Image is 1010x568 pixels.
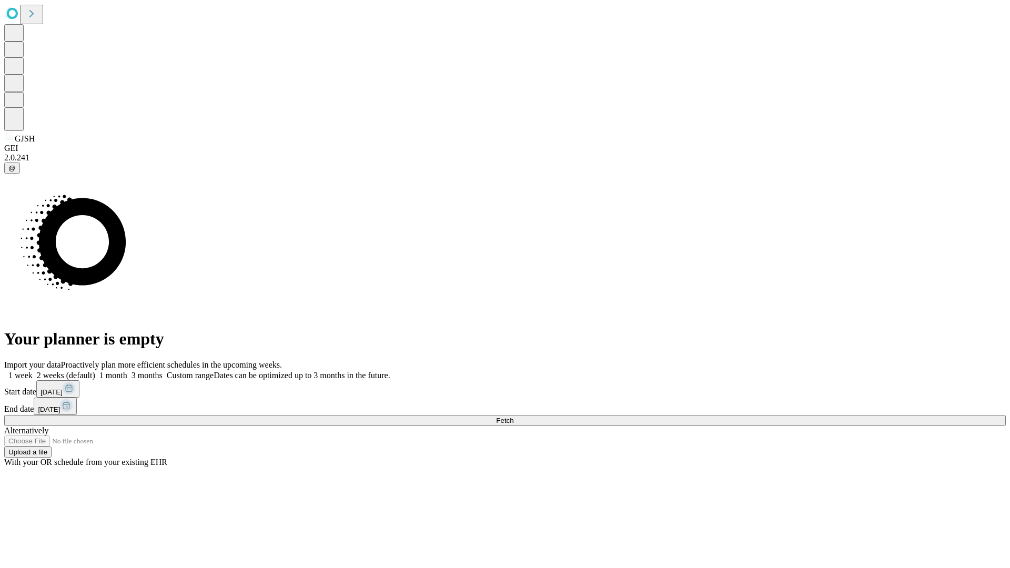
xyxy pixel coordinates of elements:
span: With your OR schedule from your existing EHR [4,458,167,466]
span: [DATE] [38,405,60,413]
button: [DATE] [34,398,77,415]
button: Fetch [4,415,1006,426]
span: 3 months [132,371,163,380]
span: GJSH [15,134,35,143]
span: Proactively plan more efficient schedules in the upcoming weeks. [61,360,282,369]
span: Import your data [4,360,61,369]
h1: Your planner is empty [4,329,1006,349]
span: Fetch [496,417,513,424]
div: Start date [4,380,1006,398]
span: 1 week [8,371,33,380]
span: Custom range [167,371,214,380]
span: @ [8,164,16,172]
button: @ [4,163,20,174]
div: GEI [4,144,1006,153]
div: 2.0.241 [4,153,1006,163]
span: 2 weeks (default) [37,371,95,380]
span: Alternatively [4,426,48,435]
button: Upload a file [4,447,52,458]
span: Dates can be optimized up to 3 months in the future. [214,371,390,380]
div: End date [4,398,1006,415]
span: [DATE] [41,388,63,396]
span: 1 month [99,371,127,380]
button: [DATE] [36,380,79,398]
